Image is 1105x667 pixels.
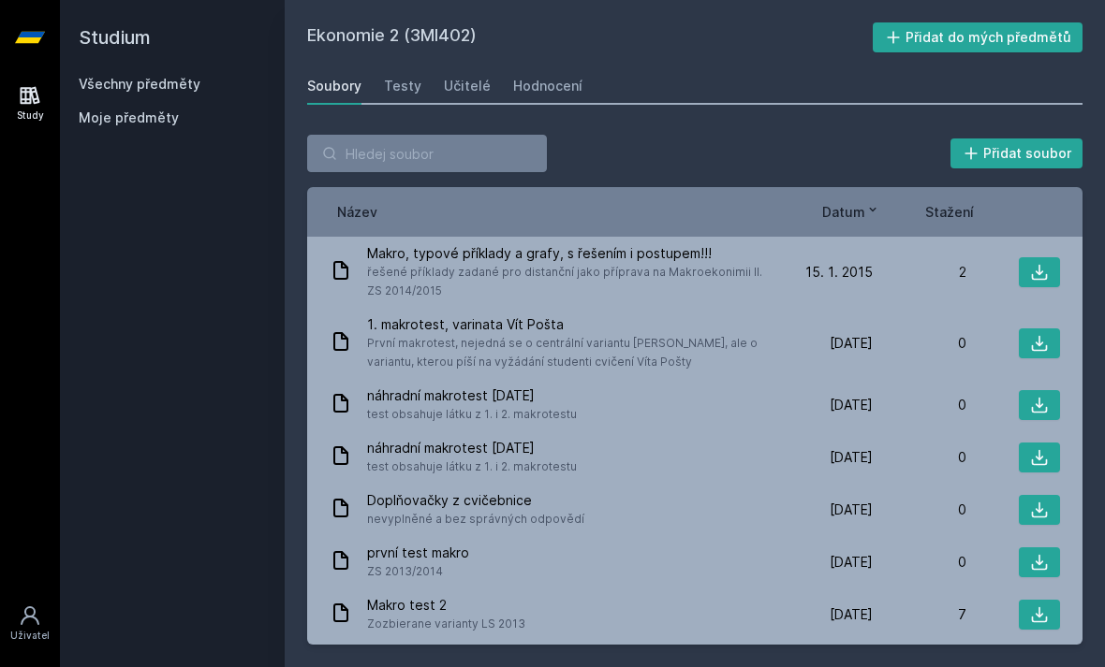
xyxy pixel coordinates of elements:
div: 0 [873,500,966,519]
h2: Ekonomie 2 (3MI402) [307,22,873,52]
div: Study [17,109,44,123]
span: [DATE] [830,500,873,519]
span: [DATE] [830,396,873,414]
span: nevyplněné a bez správných odpovědí [367,510,584,529]
span: řešené příklady zadané pro distanční jako příprava na Makroekonimii II. ZS 2014/2015 [367,263,772,300]
span: 15. 1. 2015 [805,263,873,282]
span: První makrotest, nejedná se o centrální variantu [PERSON_NAME], ale o variantu, kterou píší na vy... [367,334,772,371]
div: 0 [873,448,966,467]
div: 0 [873,553,966,572]
span: test obsahuje látku z 1. i 2. makrotestu [367,405,577,424]
div: 0 [873,334,966,353]
div: Uživatel [10,629,50,643]
div: Učitelé [444,77,491,95]
span: [DATE] [830,334,873,353]
a: Testy [384,67,421,105]
span: test obsahuje látku z 1. i 2. makrotestu [367,457,577,476]
a: Hodnocení [513,67,582,105]
span: Datum [822,202,865,222]
a: Soubory [307,67,361,105]
span: 1. makrotest, varinata Vít Pošta [367,315,772,334]
button: Datum [822,202,880,222]
button: Stažení [925,202,974,222]
span: náhradní makrotest [DATE] [367,439,577,457]
button: Přidat do mých předmětů [873,22,1083,52]
a: Uživatel [4,595,56,652]
div: 2 [873,263,966,282]
span: náhradní makrotest [DATE] [367,386,577,405]
span: Makro, typové příklady a grafy, s řešením i postupem!!! [367,244,772,263]
button: Název [337,202,377,222]
div: Hodnocení [513,77,582,95]
a: Study [4,75,56,132]
div: 0 [873,396,966,414]
button: Přidat soubor [950,138,1083,168]
span: ZS 2013/2014 [367,562,469,581]
span: [DATE] [830,553,873,572]
a: Učitelé [444,67,491,105]
span: [DATE] [830,448,873,467]
div: 7 [873,605,966,624]
div: Testy [384,77,421,95]
div: Soubory [307,77,361,95]
span: Makro test 2 [367,596,525,615]
input: Hledej soubor [307,135,547,172]
span: Moje předměty [79,109,179,127]
span: Doplňovačky z cvičebnice [367,491,584,510]
span: [DATE] [830,605,873,624]
span: Zozbierane varianty LS 2013 [367,615,525,633]
span: první test makro [367,544,469,562]
a: Všechny předměty [79,76,200,92]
